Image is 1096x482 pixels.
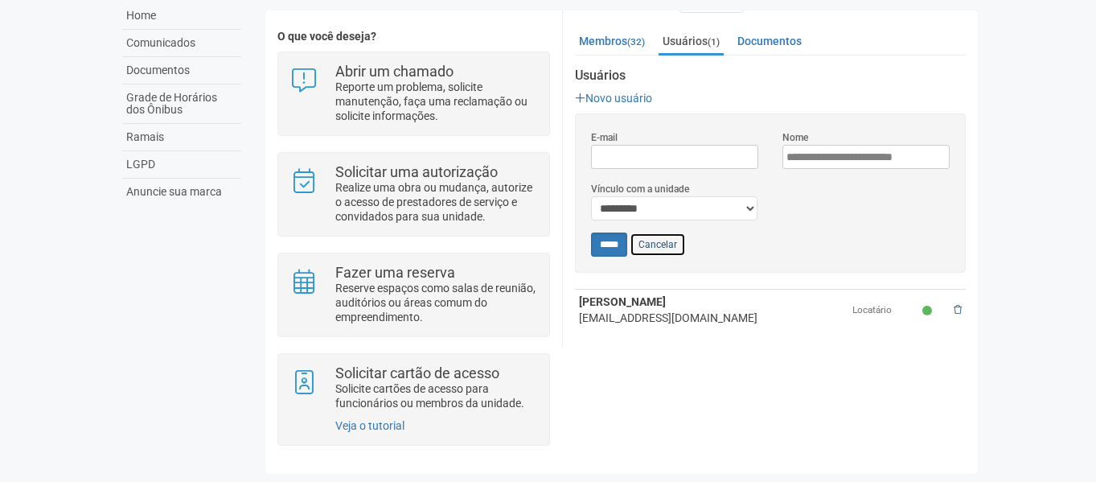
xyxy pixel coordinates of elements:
[335,365,499,381] strong: Solicitar cartão de acesso
[122,57,241,84] a: Documentos
[122,179,241,205] a: Anuncie sua marca
[848,290,917,331] td: Locatário
[575,29,649,53] a: Membros(32)
[277,31,550,43] h4: O que você deseja?
[122,30,241,57] a: Comunicados
[335,281,537,324] p: Reserve espaços como salas de reunião, auditórios ou áreas comum do empreendimento.
[733,29,806,53] a: Documentos
[122,151,241,179] a: LGPD
[630,233,686,257] a: Cancelar
[122,124,241,151] a: Ramais
[335,419,404,432] a: Veja o tutorial
[335,381,537,410] p: Solicite cartões de acesso para funcionários ou membros da unidade.
[659,29,724,56] a: Usuários(1)
[575,92,652,105] a: Novo usuário
[922,304,936,318] small: Ativo
[335,63,454,80] strong: Abrir um chamado
[782,130,808,145] label: Nome
[122,2,241,30] a: Home
[708,36,720,47] small: (1)
[335,264,455,281] strong: Fazer uma reserva
[290,266,537,324] a: Fazer uma reserva Reserve espaços como salas de reunião, auditórios ou áreas comum do empreendime...
[335,180,537,224] p: Realize uma obra ou mudança, autorize o acesso de prestadores de serviço e convidados para sua un...
[591,182,689,196] label: Vínculo com a unidade
[575,68,966,83] strong: Usuários
[627,36,645,47] small: (32)
[335,80,537,123] p: Reporte um problema, solicite manutenção, faça uma reclamação ou solicite informações.
[290,64,537,123] a: Abrir um chamado Reporte um problema, solicite manutenção, faça uma reclamação ou solicite inform...
[591,130,618,145] label: E-mail
[335,163,498,180] strong: Solicitar uma autorização
[290,165,537,224] a: Solicitar uma autorização Realize uma obra ou mudança, autorize o acesso de prestadores de serviç...
[579,295,666,308] strong: [PERSON_NAME]
[290,366,537,410] a: Solicitar cartão de acesso Solicite cartões de acesso para funcionários ou membros da unidade.
[122,84,241,124] a: Grade de Horários dos Ônibus
[579,310,844,326] div: [EMAIL_ADDRESS][DOMAIN_NAME]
